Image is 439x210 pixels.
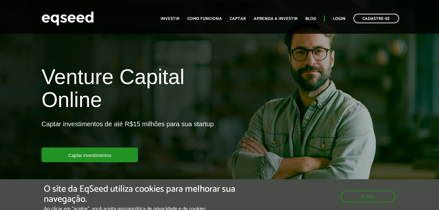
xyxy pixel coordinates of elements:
[187,17,222,21] a: Como funciona
[44,184,255,204] h5: O site da EqSeed utiliza cookies para melhorar sua navegação.
[254,17,297,21] a: Aprenda a investir
[305,17,316,21] a: Blog
[42,65,215,115] h1: Venture Capital Online
[42,148,138,162] a: Captar investimentos
[341,191,395,202] button: Aceitar
[333,17,346,21] a: Login
[42,120,214,148] p: Captar investimentos de até R$15 milhões para sua startup
[160,17,179,21] a: Investir
[353,14,399,23] a: Cadastre-se
[42,10,94,27] img: EqSeed
[230,17,246,21] a: Captar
